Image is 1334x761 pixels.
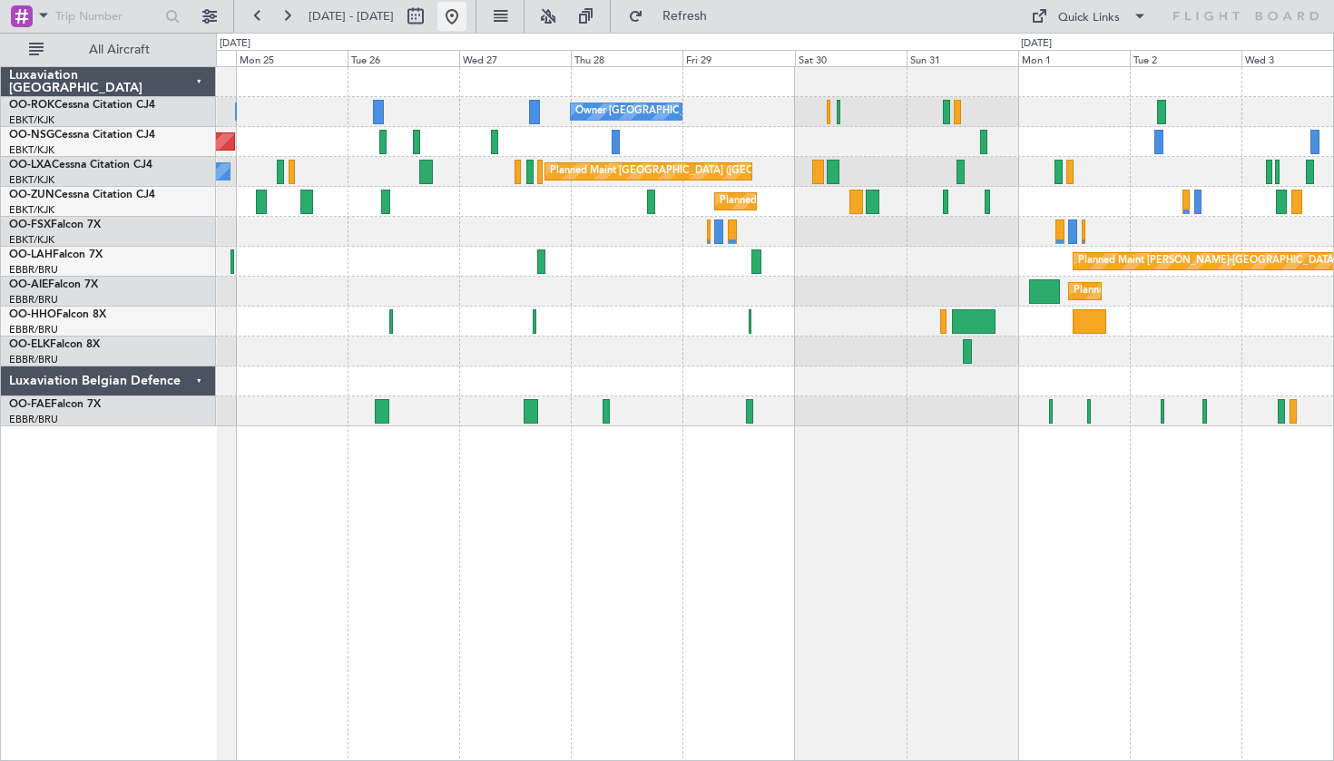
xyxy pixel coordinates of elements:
[9,413,58,426] a: EBBR/BRU
[9,130,155,141] a: OO-NSGCessna Citation CJ4
[9,309,106,320] a: OO-HHOFalcon 8X
[9,143,54,157] a: EBKT/KJK
[348,50,459,66] div: Tue 26
[795,50,907,66] div: Sat 30
[9,353,58,366] a: EBBR/BRU
[9,293,58,307] a: EBBR/BRU
[720,188,931,215] div: Planned Maint Kortrijk-[GEOGRAPHIC_DATA]
[620,2,729,31] button: Refresh
[9,249,53,260] span: OO-LAH
[9,399,101,410] a: OO-FAEFalcon 7X
[9,190,155,200] a: OO-ZUNCessna Citation CJ4
[459,50,571,66] div: Wed 27
[9,100,54,111] span: OO-ROK
[9,203,54,217] a: EBKT/KJK
[9,263,58,277] a: EBBR/BRU
[9,220,101,230] a: OO-FSXFalcon 7X
[9,233,54,247] a: EBKT/KJK
[9,113,54,127] a: EBKT/KJK
[9,160,52,171] span: OO-LXA
[47,44,191,56] span: All Aircraft
[575,98,820,125] div: Owner [GEOGRAPHIC_DATA]-[GEOGRAPHIC_DATA]
[9,339,50,350] span: OO-ELK
[20,35,197,64] button: All Aircraft
[1022,2,1156,31] button: Quick Links
[9,309,56,320] span: OO-HHO
[55,3,160,30] input: Trip Number
[682,50,794,66] div: Fri 29
[309,8,394,24] span: [DATE] - [DATE]
[220,36,250,52] div: [DATE]
[9,220,51,230] span: OO-FSX
[907,50,1018,66] div: Sun 31
[571,50,682,66] div: Thu 28
[236,50,348,66] div: Mon 25
[1130,50,1241,66] div: Tue 2
[9,339,100,350] a: OO-ELKFalcon 8X
[1058,9,1120,27] div: Quick Links
[9,279,48,290] span: OO-AIE
[9,130,54,141] span: OO-NSG
[1021,36,1052,52] div: [DATE]
[9,160,152,171] a: OO-LXACessna Citation CJ4
[647,10,723,23] span: Refresh
[9,173,54,187] a: EBKT/KJK
[9,399,51,410] span: OO-FAE
[9,323,58,337] a: EBBR/BRU
[1018,50,1130,66] div: Mon 1
[9,190,54,200] span: OO-ZUN
[9,249,103,260] a: OO-LAHFalcon 7X
[550,158,878,185] div: Planned Maint [GEOGRAPHIC_DATA] ([GEOGRAPHIC_DATA] National)
[9,100,155,111] a: OO-ROKCessna Citation CJ4
[9,279,98,290] a: OO-AIEFalcon 7X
